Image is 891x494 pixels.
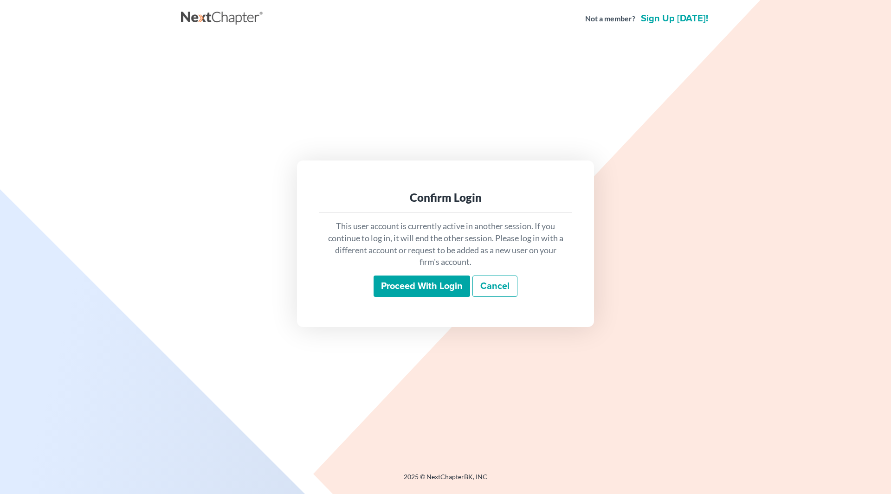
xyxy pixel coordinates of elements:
[327,190,564,205] div: Confirm Login
[181,472,710,489] div: 2025 © NextChapterBK, INC
[327,220,564,268] p: This user account is currently active in another session. If you continue to log in, it will end ...
[472,276,517,297] a: Cancel
[374,276,470,297] input: Proceed with login
[639,14,710,23] a: Sign up [DATE]!
[585,13,635,24] strong: Not a member?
